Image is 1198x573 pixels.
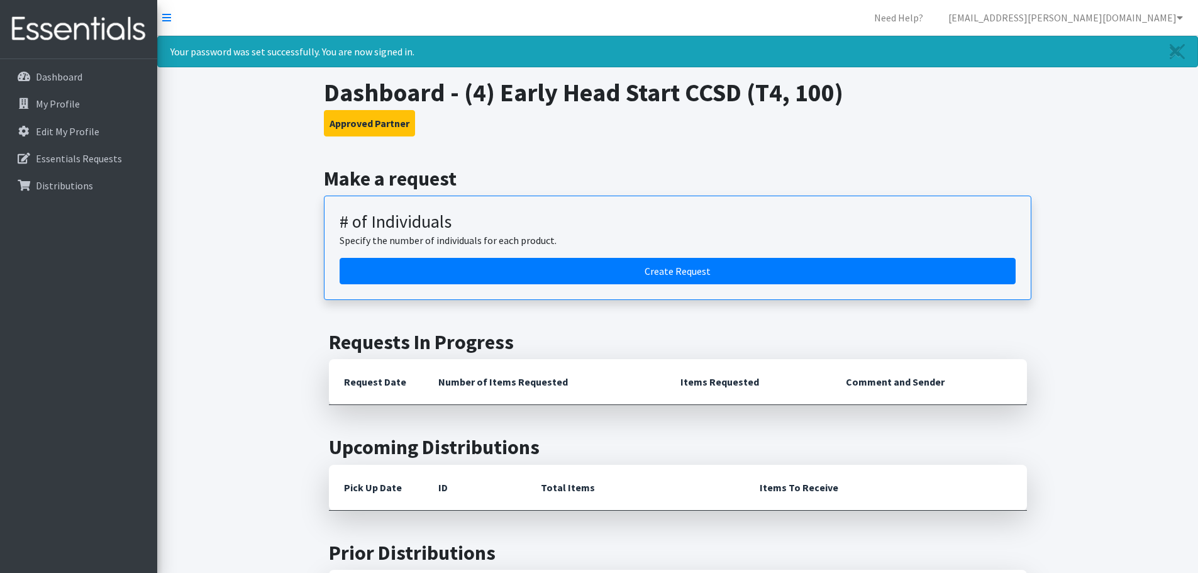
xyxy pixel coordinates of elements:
[36,125,99,138] p: Edit My Profile
[36,97,80,110] p: My Profile
[831,359,1026,405] th: Comment and Sender
[329,465,423,511] th: Pick Up Date
[864,5,933,30] a: Need Help?
[324,110,415,136] button: Approved Partner
[745,465,1027,511] th: Items To Receive
[36,179,93,192] p: Distributions
[5,146,152,171] a: Essentials Requests
[423,359,666,405] th: Number of Items Requested
[423,465,526,511] th: ID
[340,211,1016,233] h3: # of Individuals
[329,359,423,405] th: Request Date
[324,77,1031,108] h1: Dashboard - (4) Early Head Start CCSD (T4, 100)
[5,64,152,89] a: Dashboard
[340,233,1016,248] p: Specify the number of individuals for each product.
[5,119,152,144] a: Edit My Profile
[329,435,1027,459] h2: Upcoming Distributions
[1157,36,1197,67] a: Close
[329,541,1027,565] h2: Prior Distributions
[324,167,1031,191] h2: Make a request
[5,8,152,50] img: HumanEssentials
[157,36,1198,67] div: Your password was set successfully. You are now signed in.
[5,91,152,116] a: My Profile
[36,70,82,83] p: Dashboard
[329,330,1027,354] h2: Requests In Progress
[340,258,1016,284] a: Create a request by number of individuals
[5,173,152,198] a: Distributions
[938,5,1193,30] a: [EMAIL_ADDRESS][PERSON_NAME][DOMAIN_NAME]
[665,359,831,405] th: Items Requested
[36,152,122,165] p: Essentials Requests
[526,465,745,511] th: Total Items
